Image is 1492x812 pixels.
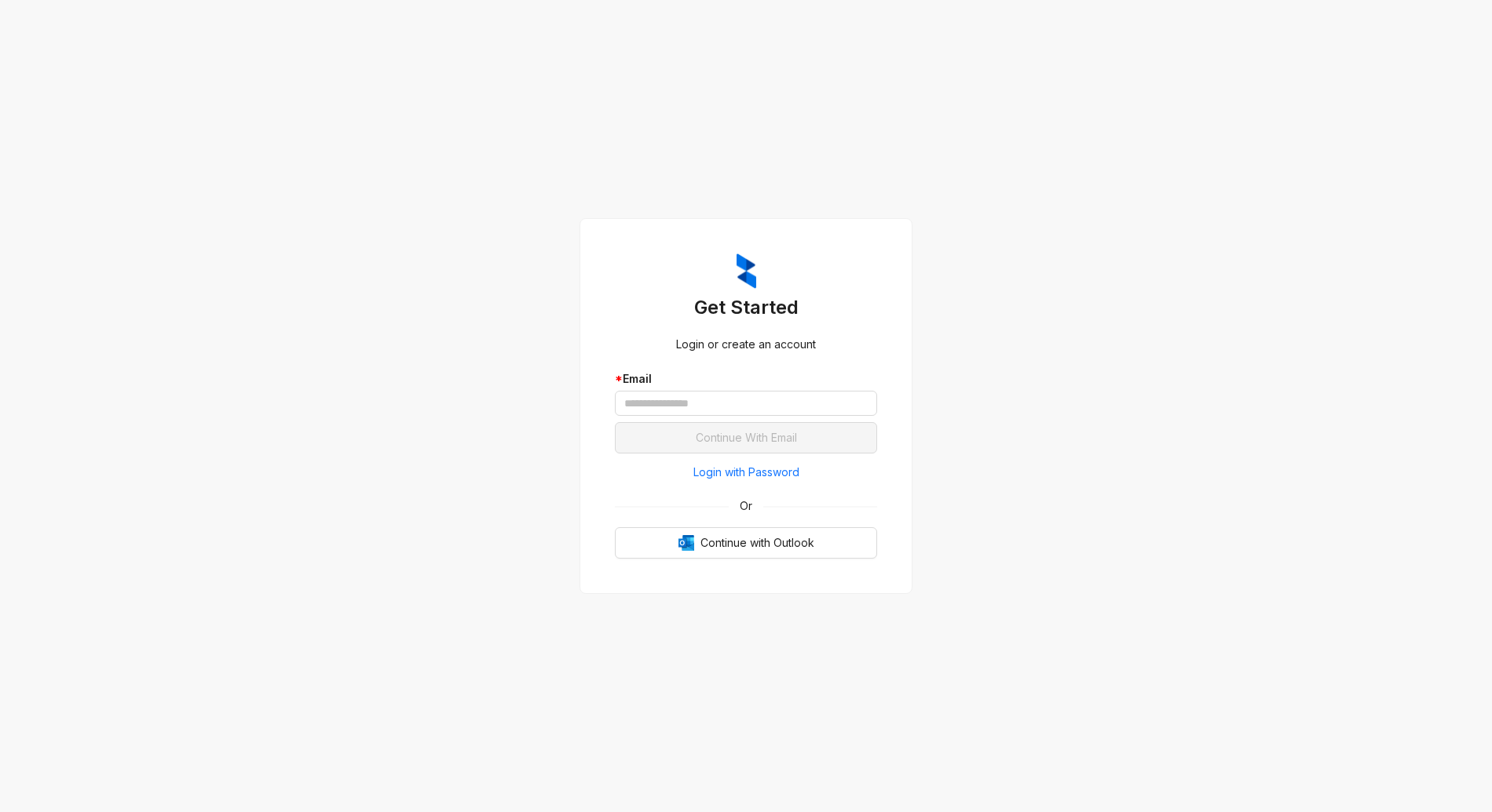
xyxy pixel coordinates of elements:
span: Login with Password [693,464,799,481]
button: OutlookContinue with Outlook [615,527,877,559]
button: Continue With Email [615,422,877,453]
span: Continue with Outlook [700,534,814,552]
div: Email [615,370,877,388]
div: Login or create an account [615,336,877,353]
img: ZumaIcon [737,253,756,289]
h3: Get Started [615,295,877,320]
button: Login with Password [615,460,877,485]
img: Outlook [678,535,694,551]
span: Or [729,497,763,515]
